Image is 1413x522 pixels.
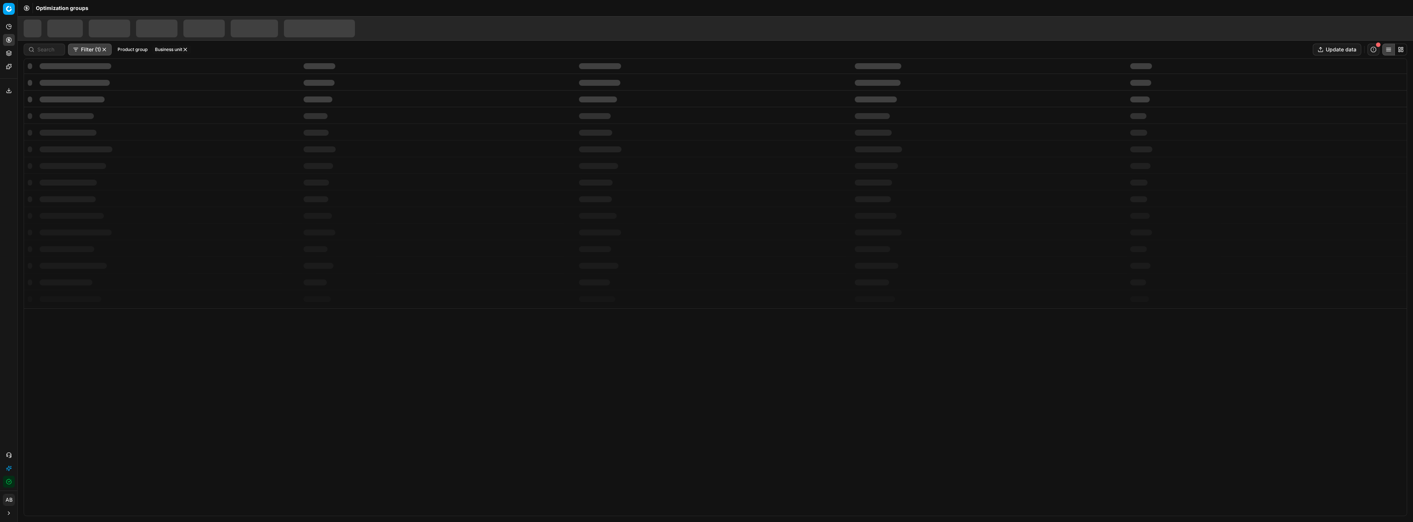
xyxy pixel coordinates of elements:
[37,46,60,53] input: Search
[36,4,88,12] span: Optimization groups
[68,44,112,55] button: Filter (1)
[3,494,14,505] span: AB
[36,4,88,12] nav: breadcrumb
[1313,44,1361,55] button: Update data
[3,494,15,506] button: AB
[115,45,150,54] button: Product group
[152,45,191,54] button: Business unit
